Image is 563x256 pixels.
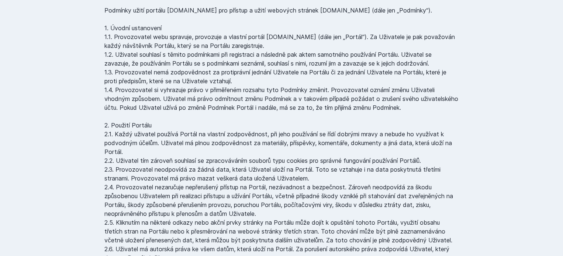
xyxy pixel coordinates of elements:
[104,121,459,130] h4: 2. Použití Portálu
[104,85,459,112] li: 1.4. Provozovatel si vyhrazuje právo v přiměřeném rozsahu tyto Podmínky změnit. Provozovatel ozná...
[104,24,459,32] h4: 1. Úvodní ustanovení
[104,165,459,183] li: 2.3. Provozovatel neodpovídá za žádná data, která Uživatel uloží na Portál. Toto se vztahuje i na...
[104,6,459,15] li: Podmínky užití portálu [DOMAIN_NAME] pro přístup a užití webových stránek [DOMAIN_NAME] (dále jen...
[104,32,459,50] li: 1.1. Provozovatel webu spravuje, provozuje a vlastní portál [DOMAIN_NAME] (dále jen „Portál“). Za...
[104,156,459,165] li: 2.2. Uživatel tím zároveň souhlasí se zpracováváním souborů typu cookies pro správné fungování po...
[104,68,459,85] li: 1.3. Provozovatel nemá zodpovědnost za protiprávní jednání Uživatele na Portálu či za jednání Uži...
[104,130,459,156] li: 2.1. Každý uživatel používá Portál na vlastní zodpovědnost, při jeho používání se řídí dobrými mr...
[104,183,459,218] li: 2.4. Provozovatel nezaručuje nepřerušený přístup na Portál, nezávadnost a bezpečnost. Zároveň neo...
[104,218,459,245] li: 2.5. Kliknutím na některé odkazy nebo akční prvky stránky na Portálu může dojít k opuštění tohoto...
[104,50,459,68] li: 1.2. Uživatel souhlasí s těmito podmínkami při registraci a následně pak aktem samotného používán...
